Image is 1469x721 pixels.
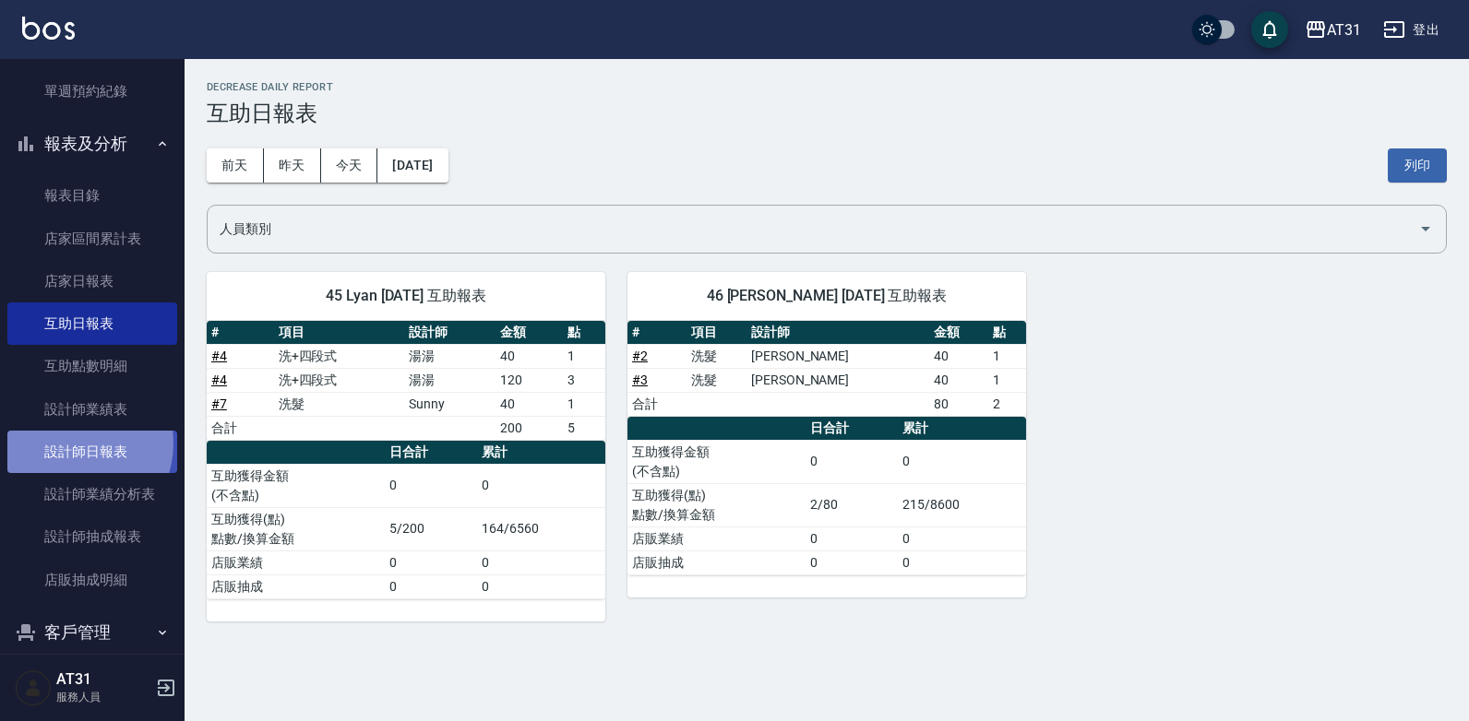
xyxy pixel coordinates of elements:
td: 0 [898,550,1026,574]
button: save [1251,11,1288,48]
th: 金額 [496,321,563,345]
p: 服務人員 [56,689,150,705]
td: 合計 [627,392,687,416]
td: 店販抽成 [627,550,806,574]
h3: 互助日報表 [207,100,1447,126]
th: 點 [563,321,605,345]
th: 日合計 [385,441,477,465]
td: 2 [988,392,1026,416]
a: 店家日報表 [7,260,177,302]
td: 洗髮 [274,392,404,416]
td: 洗髮 [687,368,746,392]
th: # [627,321,687,345]
input: 人員名稱 [215,213,1411,245]
td: 湯湯 [404,344,496,368]
td: 2/80 [806,483,898,526]
button: AT31 [1297,11,1368,49]
td: 1 [988,368,1026,392]
th: 設計師 [404,321,496,345]
td: 洗髮 [687,344,746,368]
th: 項目 [274,321,404,345]
td: [PERSON_NAME] [746,368,929,392]
th: 累計 [477,441,605,465]
td: 0 [477,464,605,507]
th: 累計 [898,417,1026,441]
span: 46 [PERSON_NAME] [DATE] 互助報表 [650,287,1004,305]
td: 0 [898,440,1026,483]
td: 40 [929,344,988,368]
button: 列印 [1388,148,1447,183]
td: 互助獲得(點) 點數/換算金額 [207,507,385,550]
a: 設計師業績分析表 [7,473,177,515]
td: 40 [929,368,988,392]
th: 項目 [687,321,746,345]
td: 164/6560 [477,507,605,550]
td: 互助獲得金額 (不含點) [207,464,385,507]
h2: Decrease Daily Report [207,81,1447,93]
td: 40 [496,392,563,416]
td: 0 [806,440,898,483]
a: 設計師業績表 [7,388,177,431]
td: 0 [806,550,898,574]
td: 1 [563,344,605,368]
div: AT31 [1327,18,1361,41]
td: 0 [898,526,1026,550]
th: # [207,321,274,345]
td: 0 [385,550,477,574]
td: 店販抽成 [207,574,385,598]
td: 0 [477,550,605,574]
td: 215/8600 [898,483,1026,526]
td: 0 [806,526,898,550]
a: #7 [211,396,227,411]
td: 店販業績 [627,526,806,550]
td: 5 [563,416,605,440]
td: 洗+四段式 [274,368,404,392]
a: 互助日報表 [7,302,177,345]
td: 80 [929,392,988,416]
td: 洗+四段式 [274,344,404,368]
td: [PERSON_NAME] [746,344,929,368]
td: 1 [988,344,1026,368]
a: #3 [632,372,648,387]
td: 0 [477,574,605,598]
a: #4 [211,372,227,387]
button: 今天 [321,148,378,183]
td: 200 [496,416,563,440]
img: Logo [22,17,75,40]
table: a dense table [207,321,605,441]
table: a dense table [627,321,1026,417]
a: 單週預約紀錄 [7,70,177,112]
button: [DATE] [377,148,448,183]
a: #4 [211,349,227,363]
button: 登出 [1376,13,1447,47]
td: 互助獲得金額 (不含點) [627,440,806,483]
td: 3 [563,368,605,392]
td: 互助獲得(點) 點數/換算金額 [627,483,806,526]
td: 120 [496,368,563,392]
table: a dense table [627,417,1026,575]
td: 店販業績 [207,550,385,574]
button: 昨天 [264,148,321,183]
h5: AT31 [56,670,150,689]
a: 互助點數明細 [7,345,177,387]
a: 設計師抽成報表 [7,515,177,558]
td: 合計 [207,416,274,440]
td: 0 [385,574,477,598]
td: 5/200 [385,507,477,550]
a: #2 [632,349,648,363]
span: 45 Lyan [DATE] 互助報表 [229,287,583,305]
td: 0 [385,464,477,507]
a: 店家區間累計表 [7,218,177,260]
th: 點 [988,321,1026,345]
img: Person [15,669,52,706]
th: 日合計 [806,417,898,441]
td: 1 [563,392,605,416]
table: a dense table [207,441,605,599]
th: 金額 [929,321,988,345]
a: 報表目錄 [7,174,177,217]
td: Sunny [404,392,496,416]
a: 店販抽成明細 [7,559,177,601]
button: 報表及分析 [7,120,177,168]
button: 客戶管理 [7,609,177,656]
button: 前天 [207,148,264,183]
